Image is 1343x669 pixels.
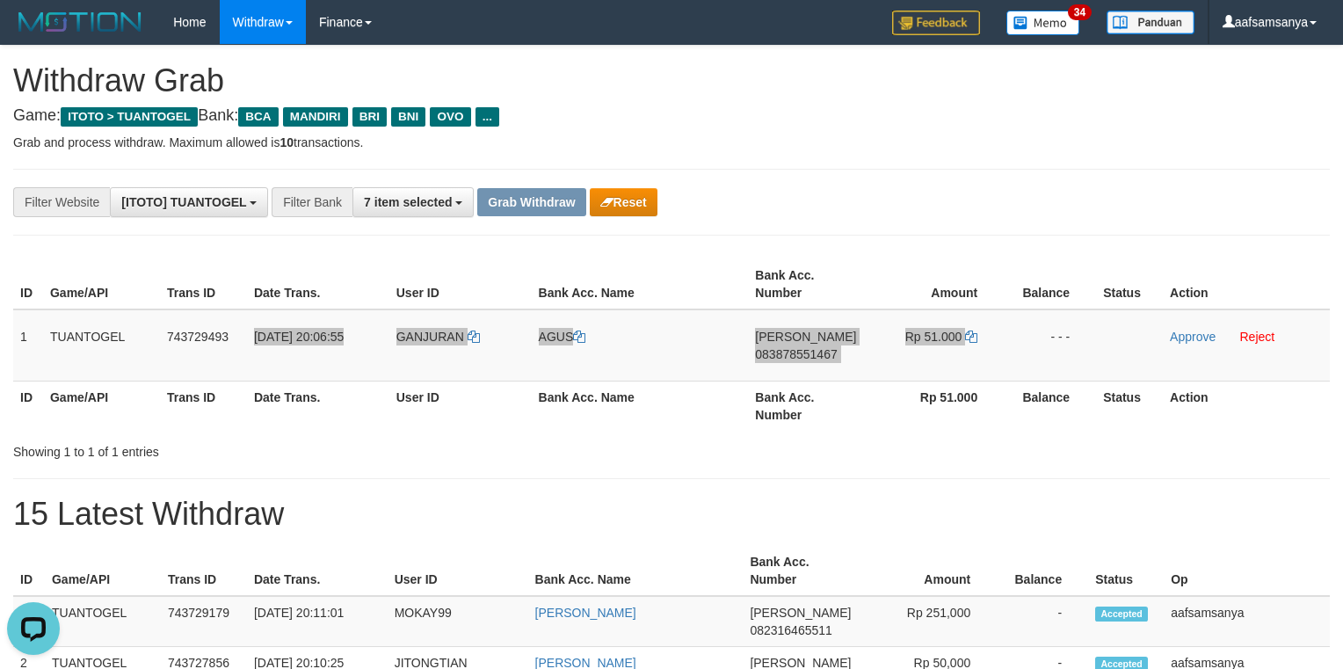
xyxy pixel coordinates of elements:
[535,606,636,620] a: [PERSON_NAME]
[43,309,160,382] td: TUANTOGEL
[247,381,389,431] th: Date Trans.
[755,330,856,344] span: [PERSON_NAME]
[121,195,246,209] span: [ITOTO] TUANTOGEL
[13,309,43,382] td: 1
[865,259,1004,309] th: Amount
[750,606,851,620] span: [PERSON_NAME]
[254,330,344,344] span: [DATE] 20:06:55
[352,187,474,217] button: 7 item selected
[272,187,352,217] div: Filter Bank
[532,259,749,309] th: Bank Acc. Name
[279,135,294,149] strong: 10
[43,259,160,309] th: Game/API
[1004,259,1096,309] th: Balance
[430,107,470,127] span: OVO
[865,381,1004,431] th: Rp 51.000
[352,107,387,127] span: BRI
[396,330,464,344] span: GANJURAN
[160,381,247,431] th: Trans ID
[283,107,348,127] span: MANDIRI
[45,546,161,596] th: Game/API
[532,381,749,431] th: Bank Acc. Name
[13,187,110,217] div: Filter Website
[748,381,865,431] th: Bank Acc. Number
[247,546,388,596] th: Date Trans.
[748,259,865,309] th: Bank Acc. Number
[13,436,547,461] div: Showing 1 to 1 of 1 entries
[160,259,247,309] th: Trans ID
[1004,309,1096,382] td: - - -
[1004,381,1096,431] th: Balance
[247,596,388,647] td: [DATE] 20:11:01
[997,596,1088,647] td: -
[1107,11,1194,34] img: panduan.png
[389,259,532,309] th: User ID
[13,497,1330,532] h1: 15 Latest Withdraw
[13,107,1330,125] h4: Game: Bank:
[13,9,147,35] img: MOTION_logo.png
[364,195,452,209] span: 7 item selected
[590,188,657,216] button: Reset
[750,623,831,637] span: Copy 082316465511 to clipboard
[1096,381,1163,431] th: Status
[528,546,744,596] th: Bank Acc. Name
[247,259,389,309] th: Date Trans.
[892,11,980,35] img: Feedback.jpg
[391,107,425,127] span: BNI
[1068,4,1092,20] span: 34
[477,188,585,216] button: Grab Withdraw
[905,330,962,344] span: Rp 51.000
[110,187,268,217] button: [ITOTO] TUANTOGEL
[13,63,1330,98] h1: Withdraw Grab
[238,107,278,127] span: BCA
[859,596,997,647] td: Rp 251,000
[539,330,586,344] a: AGUS
[1088,546,1164,596] th: Status
[743,546,859,596] th: Bank Acc. Number
[1096,259,1163,309] th: Status
[61,107,198,127] span: ITOTO > TUANTOGEL
[1170,330,1216,344] a: Approve
[13,259,43,309] th: ID
[45,596,161,647] td: TUANTOGEL
[1163,381,1330,431] th: Action
[1163,259,1330,309] th: Action
[167,330,229,344] span: 743729493
[389,381,532,431] th: User ID
[161,546,247,596] th: Trans ID
[1164,596,1330,647] td: aafsamsanya
[388,546,528,596] th: User ID
[396,330,480,344] a: GANJURAN
[1164,546,1330,596] th: Op
[388,596,528,647] td: MOKAY99
[13,134,1330,151] p: Grab and process withdraw. Maximum allowed is transactions.
[859,546,997,596] th: Amount
[13,381,43,431] th: ID
[997,546,1088,596] th: Balance
[7,7,60,60] button: Open LiveChat chat widget
[1095,607,1148,622] span: Accepted
[43,381,160,431] th: Game/API
[475,107,499,127] span: ...
[1006,11,1080,35] img: Button%20Memo.svg
[1240,330,1275,344] a: Reject
[161,596,247,647] td: 743729179
[13,546,45,596] th: ID
[965,330,977,344] a: Copy 51000 to clipboard
[755,347,837,361] span: Copy 083878551467 to clipboard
